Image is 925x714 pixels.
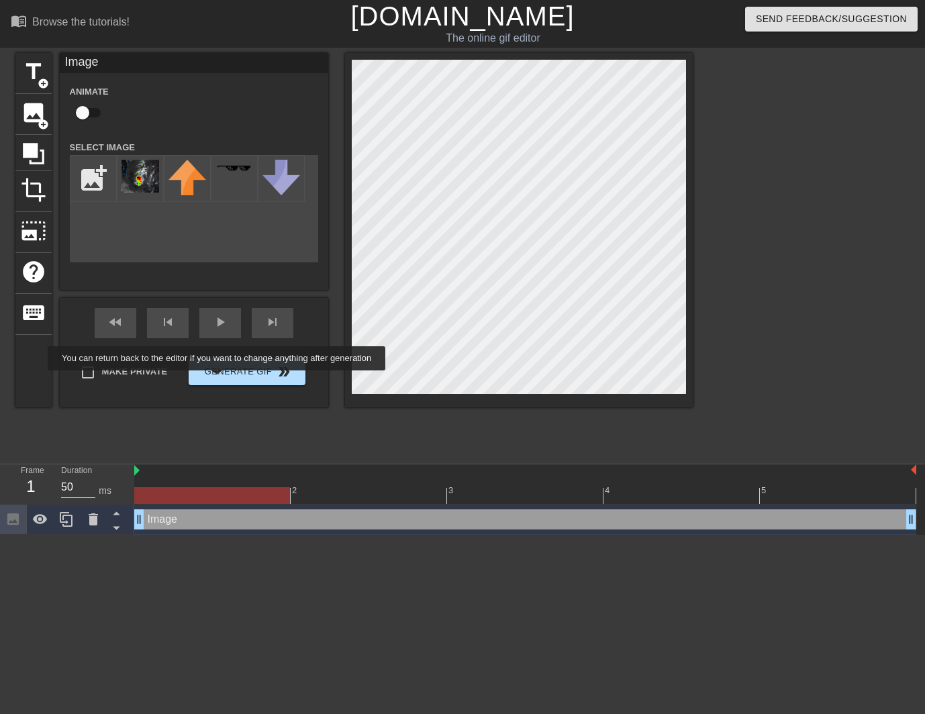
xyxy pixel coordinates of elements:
div: ms [99,484,111,498]
span: menu_book [11,13,27,29]
span: drag_handle [904,513,918,526]
img: deal-with-it.png [215,164,253,172]
span: double_arrow [276,364,292,380]
div: The online gif editor [315,30,671,46]
div: Frame [11,464,51,503]
span: drag_handle [132,513,146,526]
span: photo_size_select_large [21,218,46,244]
img: US7D9-Screenshot%20from%202025-08-14%2009-39-03.png [121,160,159,193]
button: Send Feedback/Suggestion [745,7,918,32]
div: 1 [21,474,41,499]
span: add_circle [38,78,49,89]
label: Duration [61,467,92,475]
div: Browse the tutorials! [32,16,130,28]
span: skip_next [264,314,281,330]
div: 4 [605,484,612,497]
img: upvote.png [168,160,206,195]
div: 3 [448,484,456,497]
a: Browse the tutorials! [11,13,130,34]
label: Select Image [70,141,136,154]
span: title [21,59,46,85]
span: fast_rewind [107,314,124,330]
div: 2 [292,484,299,497]
span: add_circle [38,119,49,130]
span: Send Feedback/Suggestion [756,11,907,28]
span: image [21,100,46,125]
span: crop [21,177,46,203]
span: play_arrow [212,314,228,330]
img: downvote.png [262,160,300,195]
span: keyboard [21,300,46,325]
div: 5 [761,484,769,497]
span: Make Private [102,365,168,378]
span: Generate Gif [194,364,299,380]
button: Generate Gif [189,358,305,385]
label: Animate [70,85,109,99]
div: Image [60,53,328,73]
span: help [21,259,46,285]
span: skip_previous [160,314,176,330]
img: bound-end.png [911,464,916,475]
a: [DOMAIN_NAME] [350,1,574,31]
